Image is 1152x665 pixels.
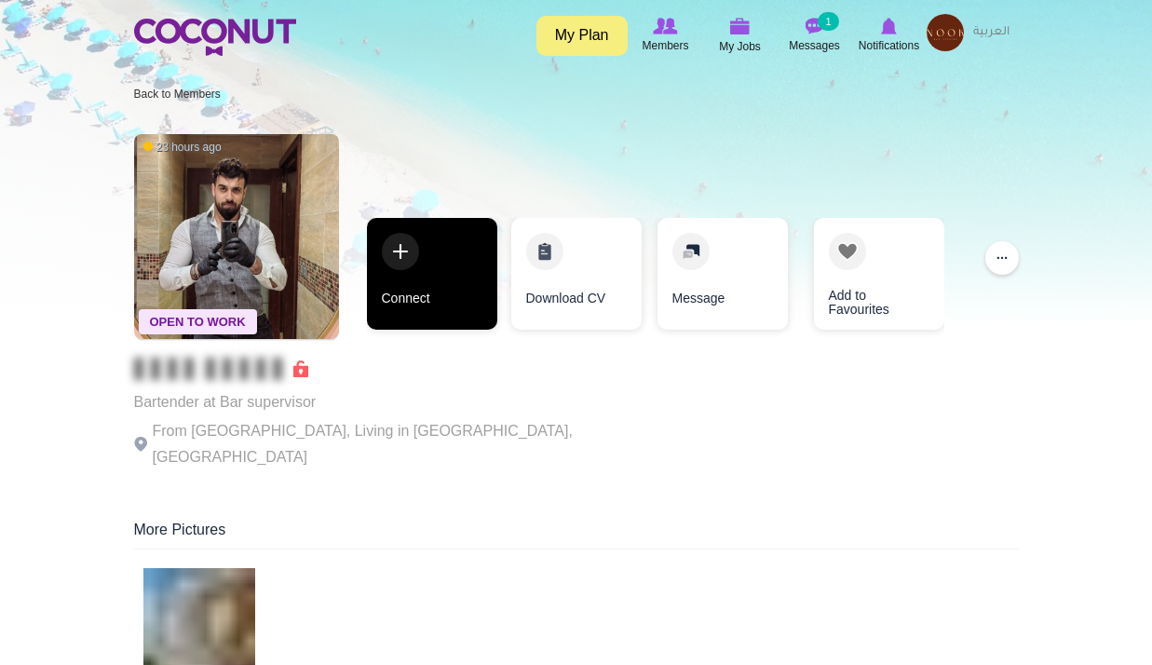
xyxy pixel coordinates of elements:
[134,389,646,415] p: Bartender at Bar supervisor
[134,418,646,470] p: From [GEOGRAPHIC_DATA], Living in [GEOGRAPHIC_DATA], [GEOGRAPHIC_DATA]
[985,241,1019,275] button: ...
[818,12,838,31] small: 1
[642,36,688,55] span: Members
[859,36,919,55] span: Notifications
[814,218,944,330] a: Add to Favourites
[703,14,778,58] a: My Jobs My Jobs
[367,218,497,339] div: 1 / 4
[143,140,222,156] span: 23 hours ago
[134,19,296,56] img: Home
[778,14,852,57] a: Messages Messages 1
[511,218,642,330] a: Download CV
[139,309,257,334] span: Open To Work
[881,18,897,34] img: Notifications
[719,37,761,56] span: My Jobs
[789,36,840,55] span: Messages
[806,18,824,34] img: Messages
[653,18,677,34] img: Browse Members
[964,14,1019,51] a: العربية
[852,14,927,57] a: Notifications Notifications
[536,16,628,56] a: My Plan
[657,218,788,330] a: Message
[511,218,642,339] div: 2 / 4
[134,88,221,101] a: Back to Members
[134,360,308,378] span: Connect to Unlock the Profile
[656,218,786,339] div: 3 / 4
[800,218,930,339] div: 4 / 4
[134,520,1019,550] div: More Pictures
[367,218,497,330] a: Connect
[730,18,751,34] img: My Jobs
[629,14,703,57] a: Browse Members Members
